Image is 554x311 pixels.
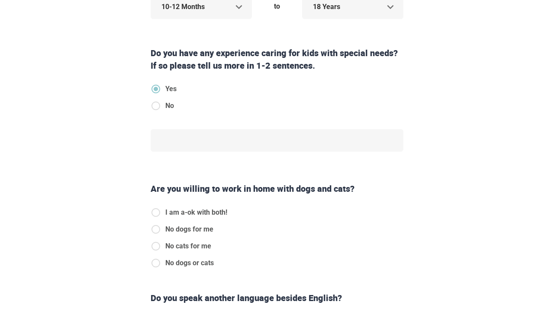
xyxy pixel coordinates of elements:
div: Are you willing to work in home with dogs and cats? [147,183,407,195]
span: Yes [165,84,177,94]
span: No dogs or cats [165,258,214,268]
span: No cats for me [165,241,211,251]
div: specialNeeds [151,84,184,117]
div: catsAndDogs [151,207,234,275]
span: No [165,101,174,111]
span: I am a-ok with both! [165,207,227,218]
div: Do you speak another language besides English? [147,292,407,305]
span: No dogs for me [165,224,213,235]
div: Do you have any experience caring for kids with special needs? If so please tell us more in 1-2 s... [147,47,407,72]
